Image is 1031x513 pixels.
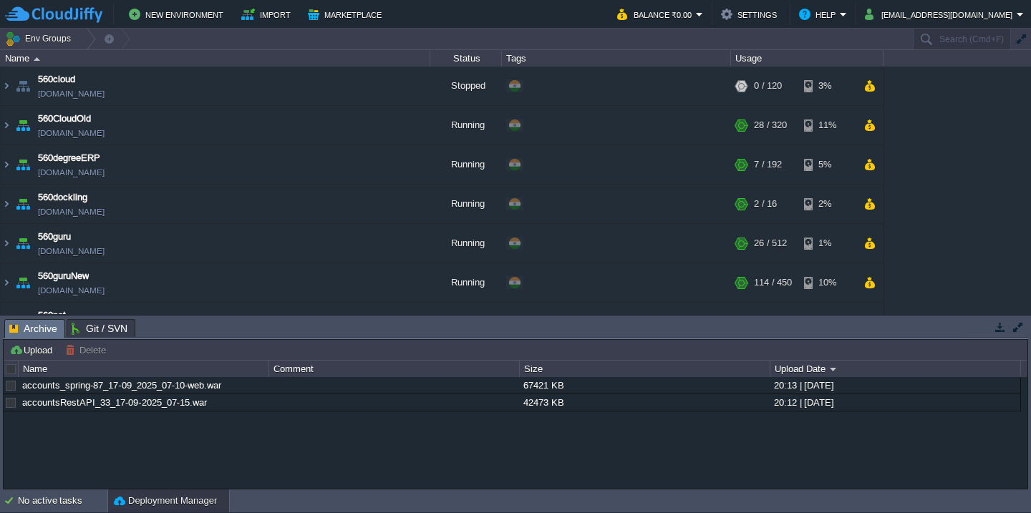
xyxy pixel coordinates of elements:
[754,185,777,223] div: 2 / 16
[1,50,430,67] div: Name
[804,185,851,223] div: 2%
[72,320,127,337] span: Git / SVN
[308,6,386,23] button: Marketplace
[430,185,502,223] div: Running
[9,343,57,356] button: Upload
[754,145,782,184] div: 7 / 192
[804,106,851,145] div: 11%
[754,303,777,341] div: 2 / 16
[804,67,851,105] div: 3%
[1,303,12,341] img: AMDAwAAAACH5BAEAAAAALAAAAAABAAEAAAICRAEAOw==
[38,126,105,140] a: [DOMAIN_NAME]
[431,50,501,67] div: Status
[241,6,295,23] button: Import
[38,230,71,244] a: 560guru
[38,190,87,205] a: 560dockling
[754,263,792,302] div: 114 / 450
[754,106,787,145] div: 28 / 320
[13,263,33,302] img: AMDAwAAAACH5BAEAAAAALAAAAAABAAEAAAICRAEAOw==
[804,303,851,341] div: 4%
[22,380,221,391] a: accounts_spring-87_17-09_2025_07-10-web.war
[865,6,1017,23] button: [EMAIL_ADDRESS][DOMAIN_NAME]
[13,67,33,105] img: AMDAwAAAACH5BAEAAAAALAAAAAABAAEAAAICRAEAOw==
[430,263,502,302] div: Running
[65,343,110,356] button: Delete
[38,151,100,165] a: 560degreeERP
[617,6,696,23] button: Balance ₹0.00
[520,377,769,394] div: 67421 KB
[114,494,217,508] button: Deployment Manager
[1,67,12,105] img: AMDAwAAAACH5BAEAAAAALAAAAAABAAEAAAICRAEAOw==
[804,263,851,302] div: 10%
[804,145,851,184] div: 5%
[9,320,57,338] span: Archive
[430,67,502,105] div: Stopped
[1,185,12,223] img: AMDAwAAAACH5BAEAAAAALAAAAAABAAEAAAICRAEAOw==
[1,145,12,184] img: AMDAwAAAACH5BAEAAAAALAAAAAABAAEAAAICRAEAOw==
[38,72,75,87] a: 560cloud
[5,6,102,24] img: CloudJiffy
[38,283,105,298] a: [DOMAIN_NAME]
[38,112,91,126] a: 560CloudOld
[754,224,787,263] div: 26 / 512
[430,303,502,341] div: Running
[721,6,781,23] button: Settings
[13,185,33,223] img: AMDAwAAAACH5BAEAAAAALAAAAAABAAEAAAICRAEAOw==
[34,57,40,61] img: AMDAwAAAACH5BAEAAAAALAAAAAABAAEAAAICRAEAOw==
[430,145,502,184] div: Running
[129,6,228,23] button: New Environment
[1,263,12,302] img: AMDAwAAAACH5BAEAAAAALAAAAAABAAEAAAICRAEAOw==
[430,106,502,145] div: Running
[5,29,76,49] button: Env Groups
[38,87,105,101] a: [DOMAIN_NAME]
[13,145,33,184] img: AMDAwAAAACH5BAEAAAAALAAAAAABAAEAAAICRAEAOw==
[732,50,883,67] div: Usage
[22,397,207,408] a: accountsRestAPI_33_17-09-2025_07-15.war
[503,50,730,67] div: Tags
[38,269,89,283] a: 560guruNew
[13,303,33,341] img: AMDAwAAAACH5BAEAAAAALAAAAAABAAEAAAICRAEAOw==
[1,106,12,145] img: AMDAwAAAACH5BAEAAAAALAAAAAABAAEAAAICRAEAOw==
[18,489,107,512] div: No active tasks
[770,377,1020,394] div: 20:13 | [DATE]
[770,394,1020,411] div: 20:12 | [DATE]
[38,165,105,180] a: [DOMAIN_NAME]
[13,224,33,263] img: AMDAwAAAACH5BAEAAAAALAAAAAABAAEAAAICRAEAOw==
[771,361,1020,377] div: Upload Date
[270,361,519,377] div: Comment
[19,361,268,377] div: Name
[13,106,33,145] img: AMDAwAAAACH5BAEAAAAALAAAAAABAAEAAAICRAEAOw==
[38,205,105,219] span: [DOMAIN_NAME]
[38,308,66,323] a: 560net
[520,394,769,411] div: 42473 KB
[1,224,12,263] img: AMDAwAAAACH5BAEAAAAALAAAAAABAAEAAAICRAEAOw==
[804,224,851,263] div: 1%
[521,361,770,377] div: Size
[38,244,105,258] a: [DOMAIN_NAME]
[754,67,782,105] div: 0 / 120
[799,6,840,23] button: Help
[430,224,502,263] div: Running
